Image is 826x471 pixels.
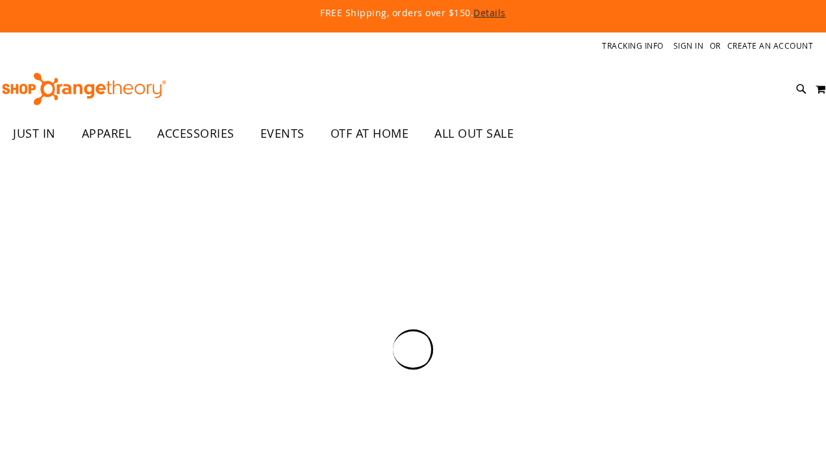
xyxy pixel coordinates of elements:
[47,6,779,19] p: FREE Shipping, orders over $150.
[331,119,409,148] span: OTF AT HOME
[69,119,145,149] a: APPAREL
[727,40,814,51] a: Create an Account
[82,119,132,148] span: APPAREL
[673,40,704,51] a: Sign In
[318,119,422,149] a: OTF AT HOME
[13,119,56,148] span: JUST IN
[157,119,234,148] span: ACCESSORIES
[434,119,514,148] span: ALL OUT SALE
[473,6,506,19] a: Details
[602,40,664,51] a: Tracking Info
[260,119,305,148] span: EVENTS
[421,119,527,149] a: ALL OUT SALE
[247,119,318,149] a: EVENTS
[144,119,247,149] a: ACCESSORIES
